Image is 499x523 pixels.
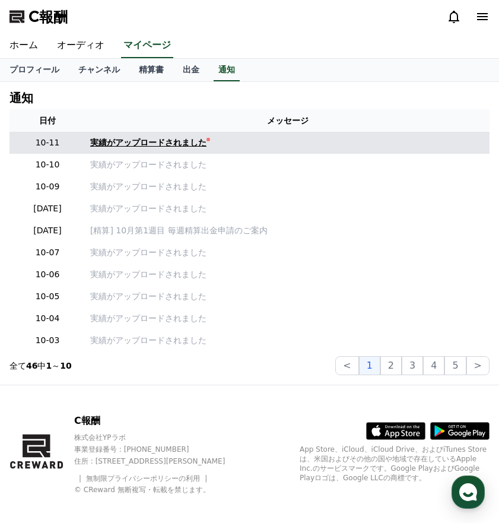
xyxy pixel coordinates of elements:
[474,360,482,371] font: >
[90,290,485,303] a: 実績がアップロードされました
[90,268,485,281] a: 実績がアップロードされました
[183,394,198,404] span: 設定
[74,457,225,465] font: 住所 : [STREET_ADDRESS][PERSON_NAME]
[335,356,358,375] button: <
[90,182,206,191] font: 実績がアップロードされました
[183,65,199,74] font: 出金
[367,360,373,371] font: 1
[9,361,26,370] font: 全て
[9,65,59,74] font: プロフィール
[101,395,130,404] span: チャット
[28,8,68,25] font: C報酬
[343,360,351,371] font: <
[26,361,37,370] font: 46
[37,361,46,370] font: 中
[78,65,120,74] font: チャンネル
[36,313,60,323] font: 10-04
[402,356,423,375] button: 3
[36,248,60,257] font: 10-07
[179,474,200,483] font: の利用
[90,312,485,325] a: 実績がアップロードされました
[90,270,206,279] font: 実績がアップロードされました
[173,59,209,81] a: 出金
[78,376,153,406] a: チャット
[380,356,402,375] button: 2
[90,335,206,345] font: 実績がアップロードされました
[90,159,485,171] a: 実績がアップロードされました
[90,202,485,215] a: 実績がアップロードされました
[74,433,126,442] font: 株式会社YPラボ
[90,334,485,347] a: 実績がアップロードされました
[359,356,380,375] button: 1
[30,394,52,404] span: ホーム
[444,356,466,375] button: 5
[90,291,206,301] font: 実績がアップロードされました
[218,65,235,74] font: 通知
[9,7,68,26] a: C報酬
[36,270,60,279] font: 10-06
[90,180,485,193] a: 実績がアップロードされました
[9,39,38,50] font: ホーム
[74,415,100,426] font: C報酬
[36,335,60,345] font: 10-03
[90,248,206,257] font: 実績がアップロードされました
[60,361,71,370] font: 10
[267,116,309,125] font: メッセージ
[36,291,60,301] font: 10-05
[452,360,458,371] font: 5
[46,361,52,370] font: 1
[90,226,268,235] font: [精算] 10月第1週目 毎週精算出金申請のご案内
[123,39,171,50] font: マイページ
[36,182,60,191] font: 10-09
[90,160,206,169] font: 実績がアップロードされました
[47,33,114,58] a: オーディオ
[69,59,129,81] a: チャンネル
[52,361,60,370] font: ～
[139,65,164,74] font: 精算書
[90,138,206,147] font: 実績がアップロードされました
[90,204,206,213] font: 実績がアップロードされました
[9,91,33,105] font: 通知
[121,33,173,58] a: マイページ
[423,356,444,375] button: 4
[90,137,485,149] a: 実績がアップロードされました
[129,59,173,81] a: 精算書
[33,204,61,213] font: [DATE]
[431,360,437,371] font: 4
[74,445,189,454] font: 事業登録番号 : [PHONE_NUMBER]
[74,486,210,494] font: © CReward 無断複写・転載を禁じます。
[214,59,240,81] a: 通知
[86,474,179,483] a: 無制限プライバシーポリシー
[90,246,485,259] a: 実績がアップロードされました
[33,226,61,235] font: [DATE]
[90,224,485,237] a: [精算] 10月第1週目 毎週精算出金申請のご案内
[153,376,228,406] a: 設定
[300,445,487,482] font: App Store、iCloud、iCloud Drive、およびiTunes Storeは、米国およびその他の国や地域で存在しているApple Inc.のサービスマークです。Google Pl...
[36,160,60,169] font: 10-10
[179,474,209,483] a: の利用
[57,39,104,50] font: オーディオ
[466,356,490,375] button: >
[36,138,60,147] font: 10-11
[4,376,78,406] a: ホーム
[409,360,415,371] font: 3
[90,313,206,323] font: 実績がアップロードされました
[39,116,56,125] font: 日付
[388,360,394,371] font: 2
